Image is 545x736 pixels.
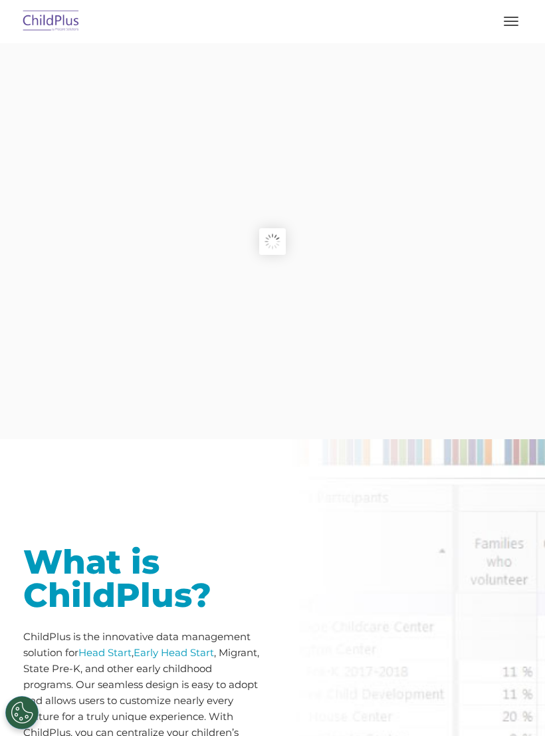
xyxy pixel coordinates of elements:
[5,696,39,729] button: Cookies Settings
[23,546,263,612] h1: What is ChildPlus?
[20,6,82,37] img: ChildPlus by Procare Solutions
[78,646,132,659] a: Head Start
[134,646,214,659] a: Early Head Start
